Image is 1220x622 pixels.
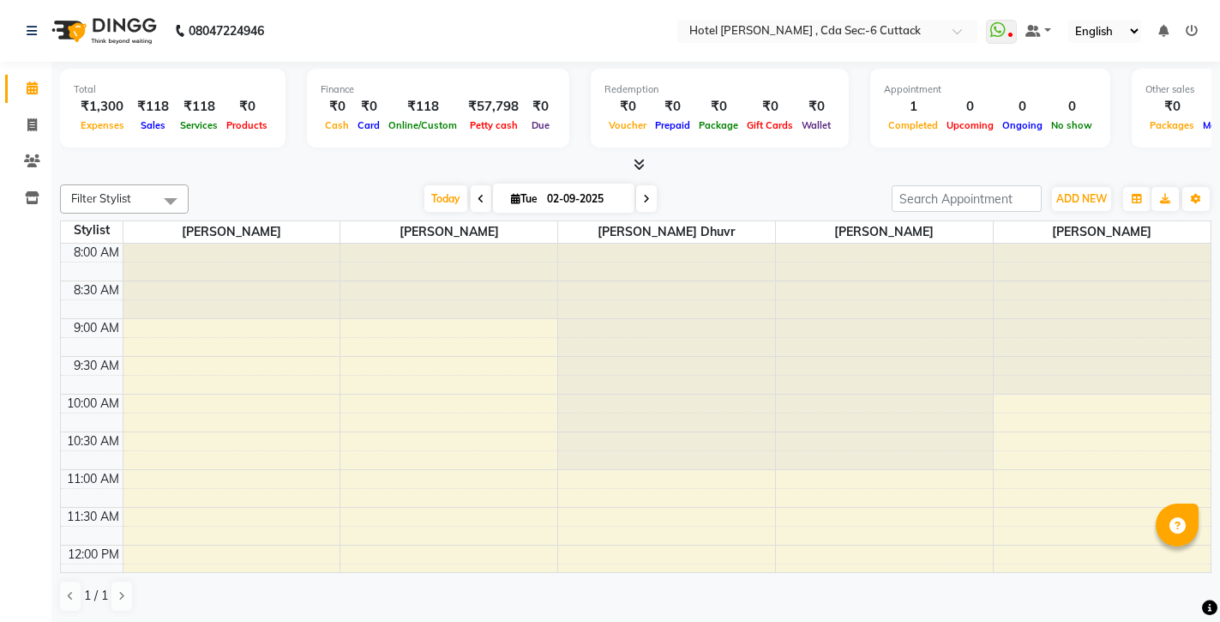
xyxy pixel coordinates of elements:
[176,119,222,131] span: Services
[1056,192,1107,205] span: ADD NEW
[526,97,556,117] div: ₹0
[1148,553,1203,605] iframe: chat widget
[76,119,129,131] span: Expenses
[558,221,775,243] span: [PERSON_NAME] dhuvr
[604,119,651,131] span: Voucher
[321,119,353,131] span: Cash
[797,119,835,131] span: Wallet
[892,185,1042,212] input: Search Appointment
[44,7,161,55] img: logo
[176,97,222,117] div: ₹118
[884,97,942,117] div: 1
[340,221,557,243] span: [PERSON_NAME]
[884,119,942,131] span: Completed
[353,97,384,117] div: ₹0
[1145,119,1199,131] span: Packages
[466,119,522,131] span: Petty cash
[64,546,123,564] div: 12:00 PM
[63,432,123,450] div: 10:30 AM
[353,119,384,131] span: Card
[384,119,461,131] span: Online/Custom
[84,587,108,605] span: 1 / 1
[136,119,170,131] span: Sales
[994,221,1211,243] span: [PERSON_NAME]
[461,97,526,117] div: ₹57,798
[424,185,467,212] span: Today
[61,221,123,239] div: Stylist
[542,186,628,212] input: 2025-09-02
[71,191,131,205] span: Filter Stylist
[1047,119,1097,131] span: No show
[1052,187,1111,211] button: ADD NEW
[604,97,651,117] div: ₹0
[507,192,542,205] span: Tue
[74,97,130,117] div: ₹1,300
[70,357,123,375] div: 9:30 AM
[998,97,1047,117] div: 0
[998,119,1047,131] span: Ongoing
[797,97,835,117] div: ₹0
[694,119,742,131] span: Package
[189,7,264,55] b: 08047224946
[222,97,272,117] div: ₹0
[651,119,694,131] span: Prepaid
[651,97,694,117] div: ₹0
[123,221,340,243] span: [PERSON_NAME]
[1145,97,1199,117] div: ₹0
[70,319,123,337] div: 9:00 AM
[321,82,556,97] div: Finance
[63,508,123,526] div: 11:30 AM
[884,82,1097,97] div: Appointment
[70,244,123,262] div: 8:00 AM
[321,97,353,117] div: ₹0
[942,119,998,131] span: Upcoming
[1047,97,1097,117] div: 0
[384,97,461,117] div: ₹118
[130,97,176,117] div: ₹118
[74,82,272,97] div: Total
[942,97,998,117] div: 0
[604,82,835,97] div: Redemption
[63,470,123,488] div: 11:00 AM
[776,221,993,243] span: [PERSON_NAME]
[742,119,797,131] span: Gift Cards
[63,395,123,413] div: 10:00 AM
[694,97,742,117] div: ₹0
[527,119,554,131] span: Due
[742,97,797,117] div: ₹0
[222,119,272,131] span: Products
[70,281,123,299] div: 8:30 AM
